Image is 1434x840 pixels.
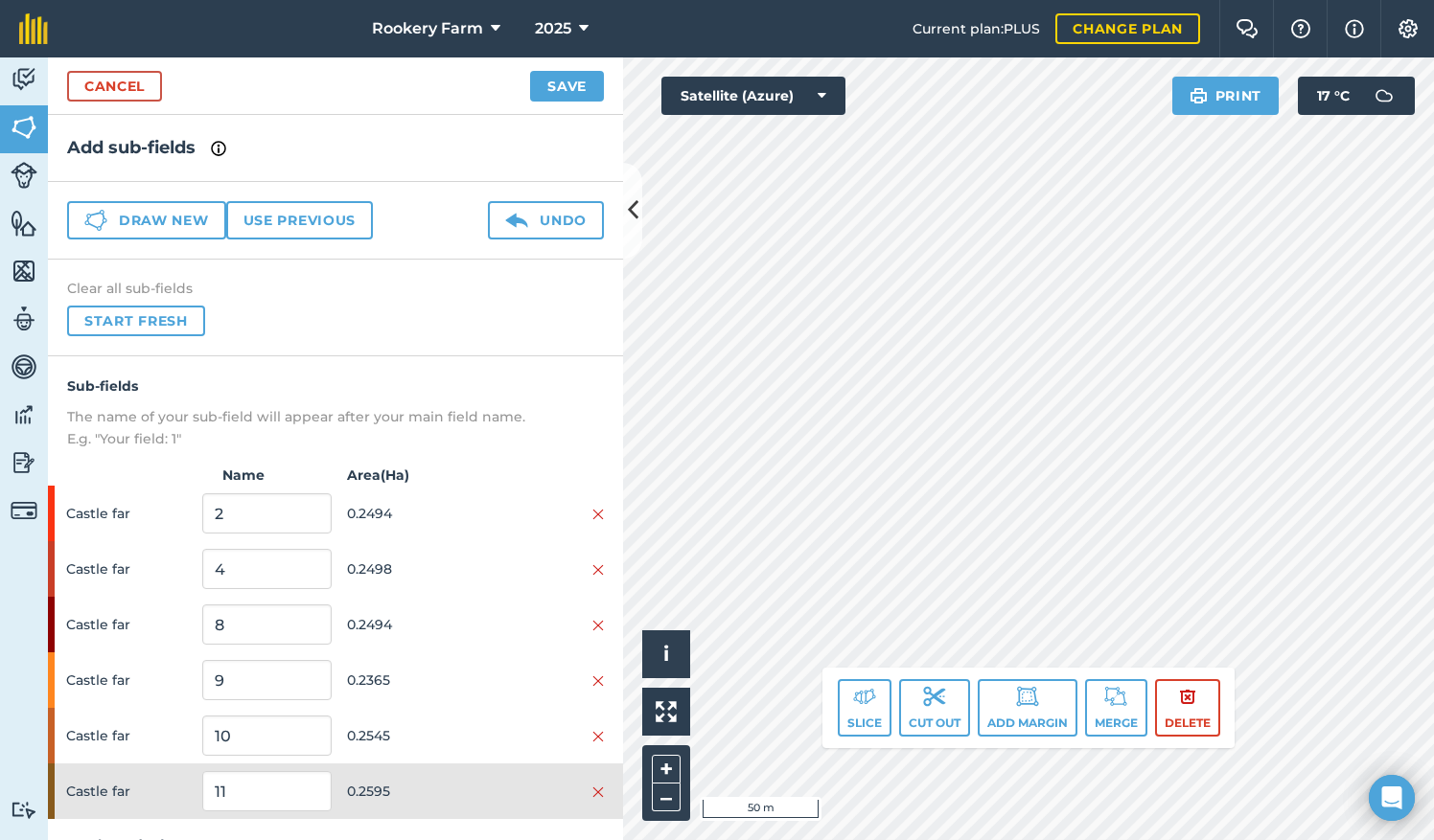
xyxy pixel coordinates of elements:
div: Castle far0.2494 [48,486,623,541]
button: Slice [838,679,891,737]
span: 0.2365 [347,662,475,698]
p: The name of your sub-field will appear after your main field name. [67,406,604,427]
h4: Sub-fields [67,375,604,397]
button: Use previous [226,201,373,239]
span: Castle far [66,551,195,587]
strong: Area ( Ha ) [335,465,623,486]
img: svg+xml;base64,PHN2ZyB4bWxucz0iaHR0cDovL3d3dy53My5vcmcvMjAwMC9zdmciIHdpZHRoPSIyMiIgaGVpZ2h0PSIzMC... [592,618,604,633]
span: 0.2494 [347,495,475,532]
a: Change plan [1055,13,1200,44]
p: E.g. "Your field: 1" [67,428,604,449]
img: svg+xml;base64,PHN2ZyB4bWxucz0iaHR0cDovL3d3dy53My5vcmcvMjAwMC9zdmciIHdpZHRoPSIxNyIgaGVpZ2h0PSIxNy... [1345,17,1364,40]
img: svg+xml;base64,PD94bWwgdmVyc2lvbj0iMS4wIiBlbmNvZGluZz0idXRmLTgiPz4KPCEtLSBHZW5lcmF0b3I6IEFkb2JlIE... [11,400,37,429]
span: Castle far [66,495,195,532]
img: svg+xml;base64,PHN2ZyB4bWxucz0iaHR0cDovL3d3dy53My5vcmcvMjAwMC9zdmciIHdpZHRoPSIxNyIgaGVpZ2h0PSIxNy... [211,137,226,160]
div: Castle far0.2595 [48,763,623,819]
button: Start fresh [67,306,205,336]
img: Four arrows, one pointing top left, one top right, one bottom right and the last bottom left [656,701,677,722]
img: svg+xml;base64,PHN2ZyB4bWxucz0iaHR0cDovL3d3dy53My5vcmcvMjAwMC9zdmciIHdpZHRoPSIyMiIgaGVpZ2h0PSIzMC... [592,562,604,578]
img: svg+xml;base64,PD94bWwgdmVyc2lvbj0iMS4wIiBlbmNvZGluZz0idXRmLTgiPz4KPCEtLSBHZW5lcmF0b3I6IEFkb2JlIE... [11,352,37,381]
button: Print [1172,77,1280,115]
img: svg+xml;base64,PD94bWwgdmVyc2lvbj0iMS4wIiBlbmNvZGluZz0idXRmLTgiPz4KPCEtLSBHZW5lcmF0b3I6IEFkb2JlIE... [1016,685,1039,708]
img: svg+xml;base64,PHN2ZyB4bWxucz0iaHR0cDovL3d3dy53My5vcmcvMjAwMC9zdmciIHdpZHRoPSIyMiIgaGVpZ2h0PSIzMC... [592,784,604,800]
div: Castle far0.2545 [48,708,623,763]
img: svg+xml;base64,PD94bWwgdmVyc2lvbj0iMS4wIiBlbmNvZGluZz0idXRmLTgiPz4KPCEtLSBHZW5lcmF0b3I6IEFkb2JlIE... [505,209,528,232]
span: 2025 [535,17,571,40]
img: A question mark icon [1289,19,1312,38]
button: Satellite (Azure) [661,77,845,115]
span: 0.2494 [347,606,475,643]
img: Two speech bubbles overlapping with the left bubble in the forefront [1236,19,1259,38]
img: svg+xml;base64,PD94bWwgdmVyc2lvbj0iMS4wIiBlbmNvZGluZz0idXRmLTgiPz4KPCEtLSBHZW5lcmF0b3I6IEFkb2JlIE... [923,685,946,708]
div: Castle far0.2494 [48,597,623,652]
span: 0.2595 [347,773,475,809]
span: Castle far [66,606,195,643]
button: 17 °C [1298,77,1415,115]
h2: Add sub-fields [67,134,604,162]
button: Save [530,71,604,102]
h4: Clear all sub-fields [67,279,604,298]
img: svg+xml;base64,PHN2ZyB4bWxucz0iaHR0cDovL3d3dy53My5vcmcvMjAwMC9zdmciIHdpZHRoPSIyMiIgaGVpZ2h0PSIzMC... [592,729,604,744]
span: Current plan : PLUS [913,18,1040,39]
span: Rookery Farm [372,17,483,40]
span: Castle far [66,773,195,809]
button: Draw new [67,201,226,239]
button: + [652,755,681,783]
img: A cog icon [1397,19,1420,38]
img: svg+xml;base64,PD94bWwgdmVyc2lvbj0iMS4wIiBlbmNvZGluZz0idXRmLTgiPz4KPCEtLSBHZW5lcmF0b3I6IEFkb2JlIE... [11,162,37,189]
img: svg+xml;base64,PD94bWwgdmVyc2lvbj0iMS4wIiBlbmNvZGluZz0idXRmLTgiPz4KPCEtLSBHZW5lcmF0b3I6IEFkb2JlIE... [1104,685,1127,708]
img: svg+xml;base64,PD94bWwgdmVyc2lvbj0iMS4wIiBlbmNvZGluZz0idXRmLTgiPz4KPCEtLSBHZW5lcmF0b3I6IEFkb2JlIE... [1365,77,1403,115]
button: – [652,783,681,811]
strong: Name [192,465,335,486]
button: Cut out [899,679,970,737]
span: 0.2545 [347,717,475,754]
span: Castle far [66,662,195,698]
button: Add margin [978,679,1077,737]
span: 0.2498 [347,551,475,587]
span: 17 ° C [1317,77,1350,115]
img: svg+xml;base64,PD94bWwgdmVyc2lvbj0iMS4wIiBlbmNvZGluZz0idXRmLTgiPz4KPCEtLSBHZW5lcmF0b3I6IEFkb2JlIE... [11,448,37,477]
img: fieldmargin Logo [19,13,48,44]
div: Castle far0.2498 [48,541,623,597]
span: i [663,642,669,666]
span: Castle far [66,717,195,754]
img: svg+xml;base64,PHN2ZyB4bWxucz0iaHR0cDovL3d3dy53My5vcmcvMjAwMC9zdmciIHdpZHRoPSI1NiIgaGVpZ2h0PSI2MC... [11,209,37,238]
img: svg+xml;base64,PD94bWwgdmVyc2lvbj0iMS4wIiBlbmNvZGluZz0idXRmLTgiPz4KPCEtLSBHZW5lcmF0b3I6IEFkb2JlIE... [11,65,37,94]
img: svg+xml;base64,PD94bWwgdmVyc2lvbj0iMS4wIiBlbmNvZGluZz0idXRmLTgiPz4KPCEtLSBHZW5lcmF0b3I6IEFkb2JlIE... [11,801,37,819]
button: Delete [1155,679,1220,737]
img: svg+xml;base64,PHN2ZyB4bWxucz0iaHR0cDovL3d3dy53My5vcmcvMjAwMC9zdmciIHdpZHRoPSIxOSIgaGVpZ2h0PSIyNC... [1190,84,1208,107]
img: svg+xml;base64,PHN2ZyB4bWxucz0iaHR0cDovL3d3dy53My5vcmcvMjAwMC9zdmciIHdpZHRoPSI1NiIgaGVpZ2h0PSI2MC... [11,257,37,285]
button: Undo [488,201,604,239]
img: svg+xml;base64,PHN2ZyB4bWxucz0iaHR0cDovL3d3dy53My5vcmcvMjAwMC9zdmciIHdpZHRoPSIyMiIgaGVpZ2h0PSIzMC... [592,673,604,689]
img: svg+xml;base64,PD94bWwgdmVyc2lvbj0iMS4wIiBlbmNvZGluZz0idXRmLTgiPz4KPCEtLSBHZW5lcmF0b3I6IEFkb2JlIE... [11,305,37,333]
img: svg+xml;base64,PHN2ZyB4bWxucz0iaHR0cDovL3d3dy53My5vcmcvMjAwMC9zdmciIHdpZHRoPSI1NiIgaGVpZ2h0PSI2MC... [11,113,37,142]
button: Merge [1085,679,1147,737]
div: Castle far0.2365 [48,652,623,708]
img: svg+xml;base64,PHN2ZyB4bWxucz0iaHR0cDovL3d3dy53My5vcmcvMjAwMC9zdmciIHdpZHRoPSIxOCIgaGVpZ2h0PSIyNC... [1179,685,1196,708]
img: svg+xml;base64,PHN2ZyB4bWxucz0iaHR0cDovL3d3dy53My5vcmcvMjAwMC9zdmciIHdpZHRoPSIyMiIgaGVpZ2h0PSIzMC... [592,507,604,522]
img: svg+xml;base64,PD94bWwgdmVyc2lvbj0iMS4wIiBlbmNvZGluZz0idXRmLTgiPz4KPCEtLSBHZW5lcmF0b3I6IEFkb2JlIE... [11,497,37,524]
div: Open Intercom Messenger [1369,775,1415,821]
button: i [642,630,690,678]
img: svg+xml;base64,PD94bWwgdmVyc2lvbj0iMS4wIiBlbmNvZGluZz0idXRmLTgiPz4KPCEtLSBHZW5lcmF0b3I6IEFkb2JlIE... [853,685,876,708]
a: Cancel [67,71,162,102]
